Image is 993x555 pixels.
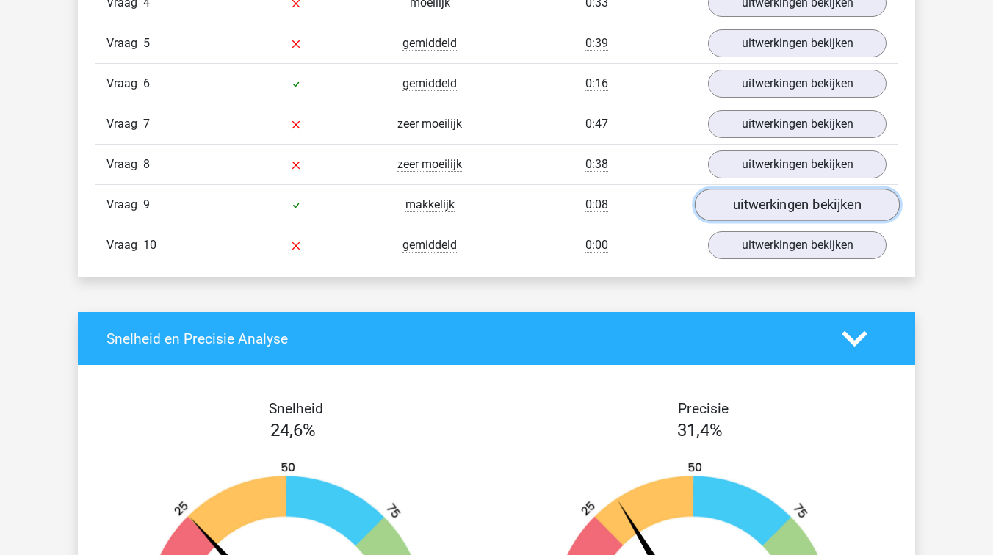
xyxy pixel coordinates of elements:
span: Vraag [106,75,143,92]
span: 24,6% [270,420,316,440]
span: 10 [143,238,156,252]
span: zeer moeilijk [397,157,462,172]
span: 0:16 [585,76,608,91]
span: 5 [143,36,150,50]
span: 8 [143,157,150,171]
span: 0:39 [585,36,608,51]
a: uitwerkingen bekijken [708,110,887,138]
span: 0:47 [585,117,608,131]
span: Vraag [106,156,143,173]
a: uitwerkingen bekijken [708,150,887,178]
span: gemiddeld [402,36,457,51]
span: gemiddeld [402,76,457,91]
a: uitwerkingen bekijken [695,189,900,222]
span: zeer moeilijk [397,117,462,131]
span: 9 [143,197,150,211]
a: uitwerkingen bekijken [708,231,887,259]
span: Vraag [106,35,143,52]
span: 0:38 [585,157,608,172]
span: Vraag [106,196,143,214]
span: makkelijk [405,197,455,212]
span: Vraag [106,115,143,133]
span: Vraag [106,236,143,254]
span: 31,4% [677,420,723,440]
a: uitwerkingen bekijken [708,70,887,98]
h4: Precisie [513,400,892,417]
h4: Snelheid [106,400,485,417]
span: 0:00 [585,238,608,253]
span: gemiddeld [402,238,457,253]
span: 7 [143,117,150,131]
h4: Snelheid en Precisie Analyse [106,330,820,347]
span: 6 [143,76,150,90]
span: 0:08 [585,197,608,212]
a: uitwerkingen bekijken [708,29,887,57]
